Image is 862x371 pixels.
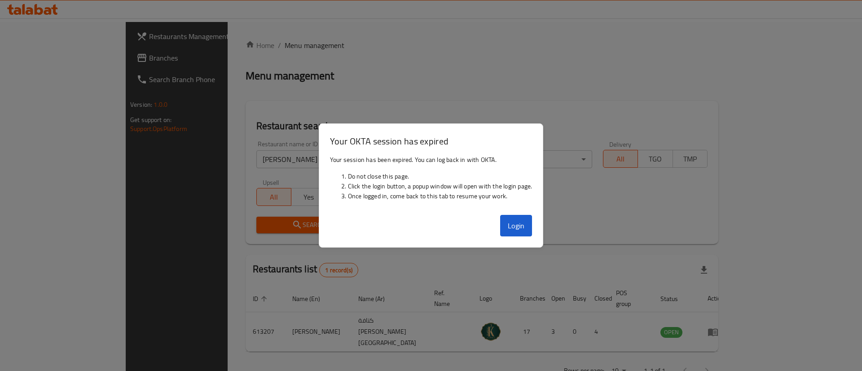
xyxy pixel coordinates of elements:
[330,135,532,148] h3: Your OKTA session has expired
[500,215,532,236] button: Login
[319,151,543,211] div: Your session has been expired. You can log back in with OKTA.
[348,171,532,181] li: Do not close this page.
[348,181,532,191] li: Click the login button, a popup window will open with the login page.
[348,191,532,201] li: Once logged in, come back to this tab to resume your work.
